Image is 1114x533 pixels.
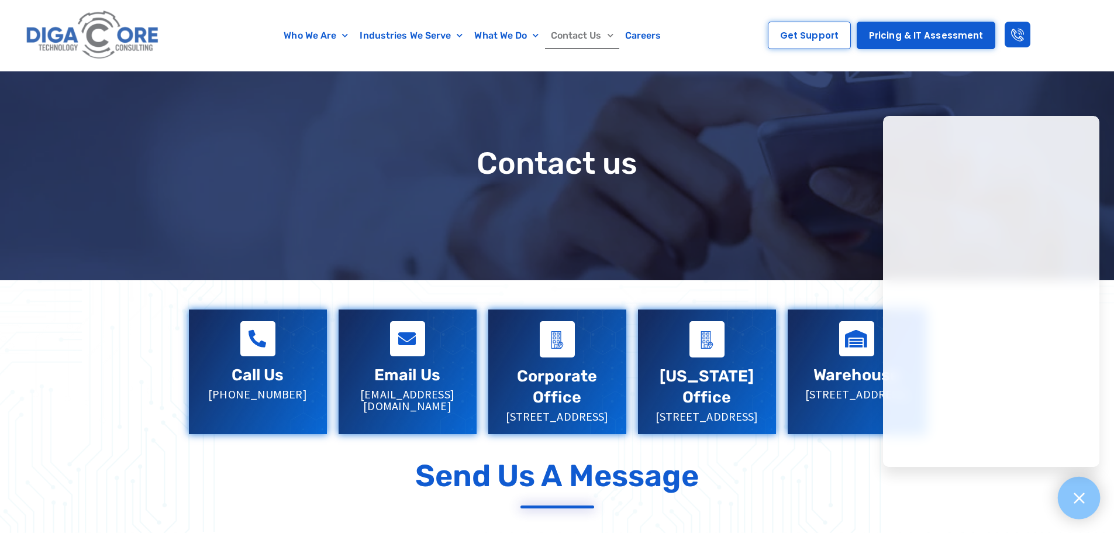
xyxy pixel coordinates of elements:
a: Contact Us [545,22,619,49]
span: Pricing & IT Assessment [869,31,983,40]
a: Get Support [768,22,851,49]
a: Email Us [390,321,425,356]
a: Warehouse [839,321,874,356]
p: [STREET_ADDRESS] [650,411,764,422]
p: [STREET_ADDRESS] [500,411,615,422]
a: Careers [619,22,667,49]
img: Digacore logo 1 [23,6,163,65]
a: Email Us [374,366,440,384]
a: Corporate Office [517,367,597,406]
p: [EMAIL_ADDRESS][DOMAIN_NAME] [350,388,465,412]
h1: Contact us [183,147,932,180]
a: Who We Are [278,22,354,49]
nav: Menu [219,22,726,49]
p: Send Us a Message [415,458,699,494]
p: [PHONE_NUMBER] [201,388,315,400]
span: Get Support [780,31,839,40]
a: Call Us [240,321,275,356]
iframe: Chatgenie Messenger [883,116,1099,467]
a: Pricing & IT Assessment [857,22,995,49]
p: [STREET_ADDRESS] [799,388,914,400]
a: [US_STATE] Office [660,367,754,406]
a: Warehouse [813,366,899,384]
a: Call Us [232,366,284,384]
a: What We Do [468,22,544,49]
a: Industries We Serve [354,22,468,49]
a: Virginia Office [689,321,725,357]
a: Corporate Office [540,321,575,357]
